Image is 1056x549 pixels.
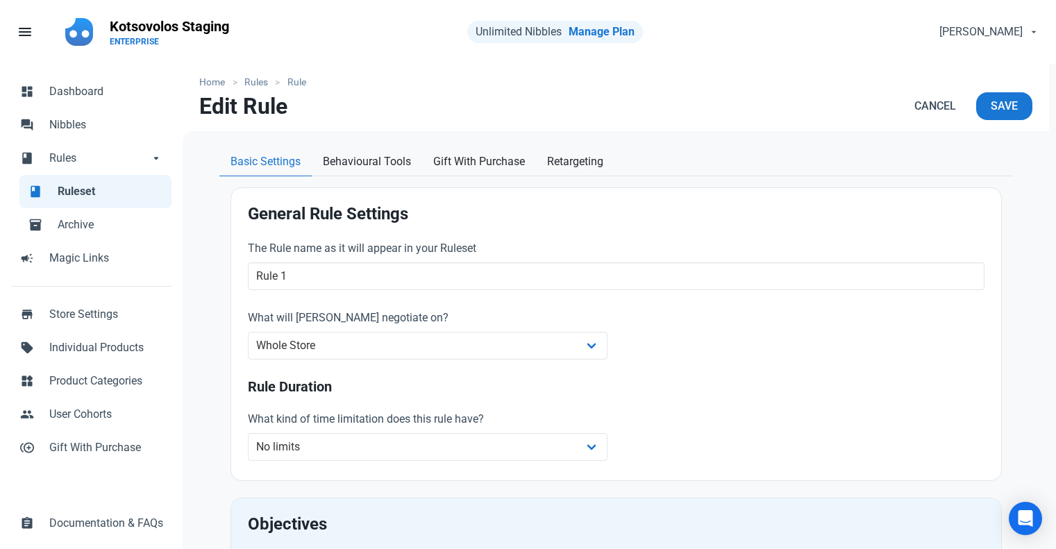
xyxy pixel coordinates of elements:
span: Basic Settings [231,153,301,170]
span: Gift With Purchase [49,439,163,456]
span: [PERSON_NAME] [939,24,1023,40]
a: assignmentDocumentation & FAQs [11,507,171,540]
span: people [20,406,34,420]
span: Dashboard [49,83,163,100]
a: dashboardDashboard [11,75,171,108]
span: assignment [20,515,34,529]
span: Nibbles [49,117,163,133]
span: Store Settings [49,306,163,323]
span: widgets [20,373,34,387]
span: book [28,183,42,197]
span: store [20,306,34,320]
a: bookRuleset [19,175,171,208]
a: campaignMagic Links [11,242,171,275]
a: Rules [237,75,276,90]
label: What will [PERSON_NAME] negotiate on? [248,310,608,326]
label: The Rule name as it will appear in your Ruleset [248,240,984,257]
button: [PERSON_NAME] [928,18,1048,46]
span: Gift With Purchase [433,153,525,170]
span: Documentation & FAQs [49,515,163,532]
a: Kotsovolos StagingENTERPRISE [101,11,237,53]
span: Behavioural Tools [323,153,411,170]
a: forumNibbles [11,108,171,142]
span: menu [17,24,33,40]
h2: Objectives [248,515,984,534]
a: Manage Plan [569,25,635,38]
div: Open Intercom Messenger [1009,502,1042,535]
span: control_point_duplicate [20,439,34,453]
h3: Rule Duration [248,379,984,395]
p: ENTERPRISE [110,36,229,47]
button: Save [976,92,1032,120]
span: Product Categories [49,373,163,389]
span: sell [20,339,34,353]
span: Ruleset [58,183,163,200]
h2: General Rule Settings [248,205,984,223]
span: Rules [49,150,149,167]
span: Cancel [914,98,956,115]
a: inventory_2Archive [19,208,171,242]
nav: breadcrumbs [183,64,1049,92]
span: campaign [20,250,34,264]
p: Kotsovolos Staging [110,17,229,36]
h1: Edit Rule [199,94,287,119]
a: control_point_duplicateGift With Purchase [11,431,171,464]
span: book [20,150,34,164]
a: peopleUser Cohorts [11,398,171,431]
span: inventory_2 [28,217,42,230]
span: Save [991,98,1018,115]
span: Unlimited Nibbles [476,25,562,38]
span: Archive [58,217,163,233]
a: sellIndividual Products [11,331,171,364]
a: Home [199,75,232,90]
a: Cancel [900,92,971,120]
span: Magic Links [49,250,163,267]
span: User Cohorts [49,406,163,423]
label: What kind of time limitation does this rule have? [248,411,608,428]
span: Individual Products [49,339,163,356]
span: arrow_drop_down [149,150,163,164]
a: storeStore Settings [11,298,171,331]
span: forum [20,117,34,130]
a: bookRulesarrow_drop_down [11,142,171,175]
span: Retargeting [547,153,603,170]
a: widgetsProduct Categories [11,364,171,398]
span: dashboard [20,83,34,97]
